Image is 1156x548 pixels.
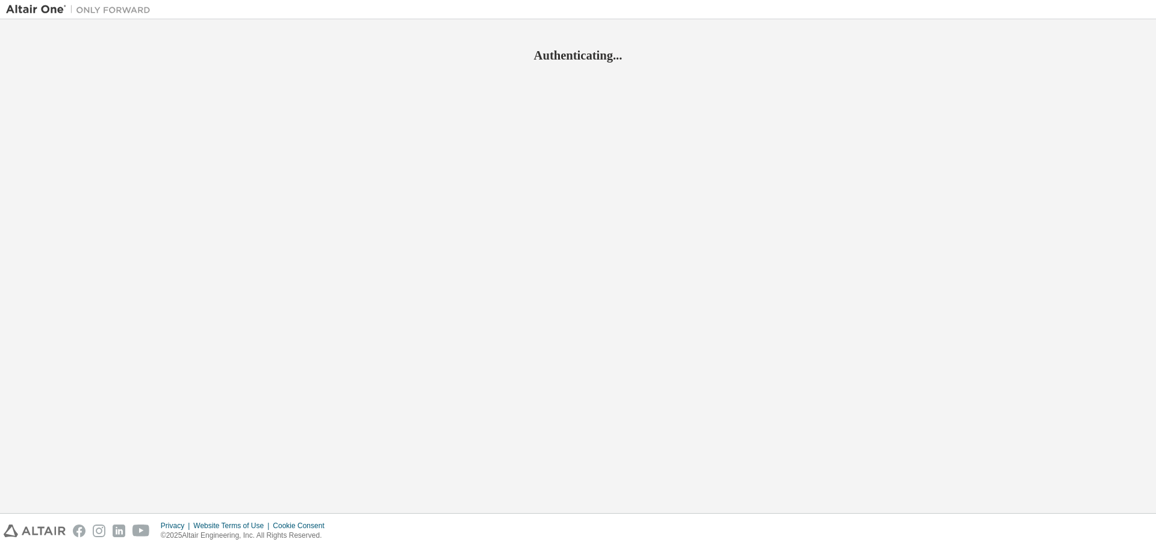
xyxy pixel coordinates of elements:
img: facebook.svg [73,525,85,537]
div: Cookie Consent [273,521,331,531]
h2: Authenticating... [6,48,1150,63]
div: Privacy [161,521,193,531]
img: Altair One [6,4,157,16]
img: youtube.svg [132,525,150,537]
img: altair_logo.svg [4,525,66,537]
img: linkedin.svg [113,525,125,537]
img: instagram.svg [93,525,105,537]
div: Website Terms of Use [193,521,273,531]
p: © 2025 Altair Engineering, Inc. All Rights Reserved. [161,531,332,541]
